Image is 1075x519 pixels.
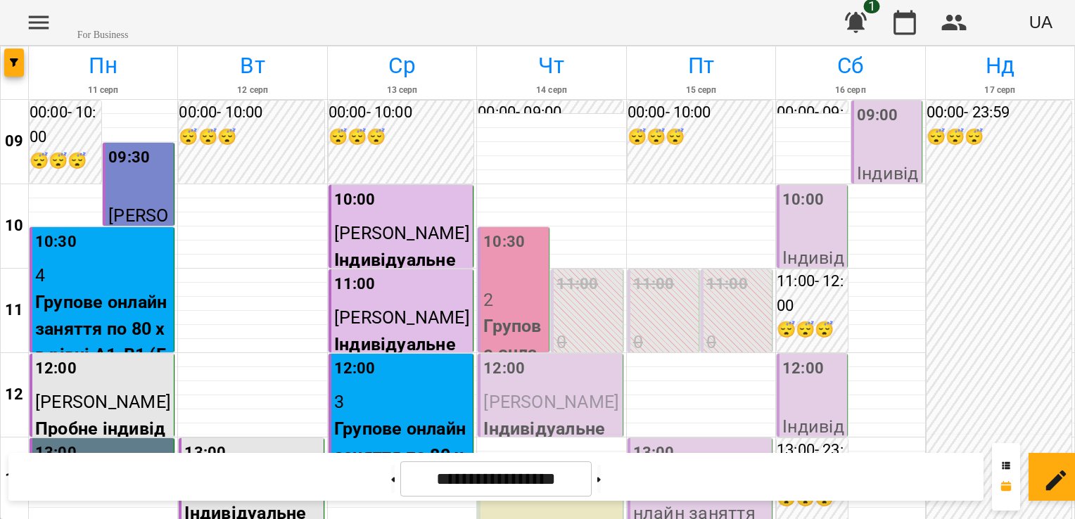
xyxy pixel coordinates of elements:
h6: Нд [926,49,1074,84]
h6: Пн [29,49,177,84]
h6: 11:00 - 12:00 [777,269,848,318]
p: 0 [633,329,696,356]
img: Оксана [443,278,464,299]
span: UA [1029,13,1052,32]
span: For Business [77,30,148,41]
label: 12:00 [334,359,376,377]
h6: 😴😴😴 [777,318,848,342]
h6: 00:00 - 10:00 [329,101,473,125]
img: Оксана [443,193,464,214]
h6: 😴😴😴 [179,125,324,150]
h6: 00:00 - 09:00 [478,101,623,125]
h6: 10 [5,214,23,238]
label: 10:30 [35,233,77,250]
h6: 00:00 - 09:00 [777,101,848,149]
h6: 00:00 - 23:59 [927,101,1071,125]
h6: Вт [178,49,326,84]
h6: 00:00 - 10:00 [628,101,772,125]
label: 10:00 [334,191,376,208]
label: 11:00 [334,275,376,293]
h6: 😴😴😴 [927,125,1071,150]
h6: Ср [328,49,476,84]
img: Оксана [788,387,809,408]
h6: 14 серп [477,84,625,97]
h6: 15 серп [627,84,775,97]
p: Індивідуальне онлайн заняття 50 хв рівні А1-В1 [334,247,470,353]
span: [PERSON_NAME] [334,307,470,328]
img: Оксана [712,302,733,323]
label: 10:30 [483,233,525,250]
label: 09:00 [857,106,898,124]
h6: 😴😴😴 [628,125,772,150]
h6: 00:00 - 10:00 [179,101,324,125]
img: Оксана [863,134,884,155]
img: Оксана [144,362,165,383]
h6: 09 [5,129,23,154]
p: 0 [556,329,619,356]
label: 10:00 [782,191,824,208]
img: Voopty Logo [77,4,148,25]
h6: 11 серп [29,84,177,97]
label: 12:00 [782,359,824,377]
h6: 12 [5,383,23,407]
button: Menu [17,1,61,44]
h6: Пт [627,49,775,84]
img: 76124efe13172d74632d2d2d3678e7ed.png [990,13,1010,32]
label: 12:00 [483,359,525,377]
label: 09:30 [108,148,150,166]
label: 12:00 [35,359,77,377]
img: Оксана [639,302,660,323]
h6: 12 серп [178,84,326,97]
h6: 11 [5,298,23,323]
p: Пробне індивідульне заняття 50 хв [35,416,171,495]
h6: 😴😴😴 [30,149,101,174]
h6: 16 серп [776,84,924,97]
span: [PERSON_NAME] [108,205,169,278]
p: 3 [334,389,470,416]
img: Оксана [593,362,614,383]
span: [PERSON_NAME] [334,223,470,243]
h6: 😴😴😴 [329,125,473,150]
p: Індивідуальне онлайн заняття 50 хв рівні В2+ - [PERSON_NAME] [857,160,919,399]
label: 11:00 [556,275,598,293]
p: 4 [35,262,171,289]
img: Оксана [788,218,809,239]
p: Індивідуальне онлайн заняття 50 хв рівні А1-В1 [334,331,470,437]
span: [PERSON_NAME] [35,392,171,412]
img: Оксана [144,236,165,257]
h6: Чт [477,49,625,84]
label: 11:00 [633,275,675,293]
img: Оксана [562,302,583,323]
p: Групове онлайн заняття по 80 хв рівні А1-В1 (Група 90 A1) [35,289,171,395]
img: Оксана [489,260,510,281]
label: 11:00 [706,275,748,293]
h6: 00:00 - 10:00 [30,101,101,149]
p: 2 [483,287,546,314]
p: 0 [706,329,769,356]
img: Оксана [114,176,135,197]
span: [PERSON_NAME] [483,392,619,412]
h6: Сб [776,49,924,84]
h6: 13 серп [328,84,476,97]
button: UA [1024,7,1058,38]
h6: 17 серп [926,84,1074,97]
img: Оксана [443,362,464,383]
